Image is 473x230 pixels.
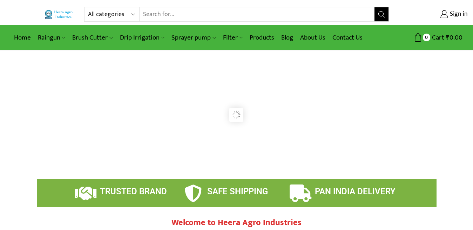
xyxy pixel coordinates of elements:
a: Filter [219,29,246,46]
span: 0 [423,34,430,41]
span: TRUSTED BRAND [100,187,167,196]
a: 0 Cart ₹0.00 [396,31,462,44]
a: Blog [278,29,297,46]
span: PAN INDIA DELIVERY [315,187,396,196]
span: SAFE SHIPPING [207,187,268,196]
a: Drip Irrigation [116,29,168,46]
button: Search button [374,7,388,21]
a: Contact Us [329,29,366,46]
h2: Welcome to Heera Agro Industries [131,218,342,228]
span: Sign in [448,10,468,19]
a: Sprayer pump [168,29,219,46]
a: Brush Cutter [69,29,116,46]
a: Raingun [34,29,69,46]
a: About Us [297,29,329,46]
a: Home [11,29,34,46]
a: Sign in [399,8,468,21]
span: Cart [430,33,444,42]
bdi: 0.00 [446,32,462,43]
a: Products [246,29,278,46]
input: Search for... [140,7,374,21]
span: ₹ [446,32,450,43]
